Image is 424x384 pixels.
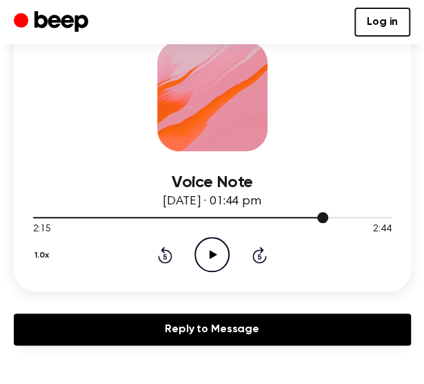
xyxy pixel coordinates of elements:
h3: Voice Note [33,173,392,192]
span: [DATE] · 01:44 pm [163,195,261,208]
span: 2:44 [373,222,391,237]
a: Beep [14,9,92,36]
a: Log in [354,8,410,37]
button: 1.0x [33,244,54,267]
a: Reply to Message [14,314,411,345]
span: 2:15 [33,222,51,237]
